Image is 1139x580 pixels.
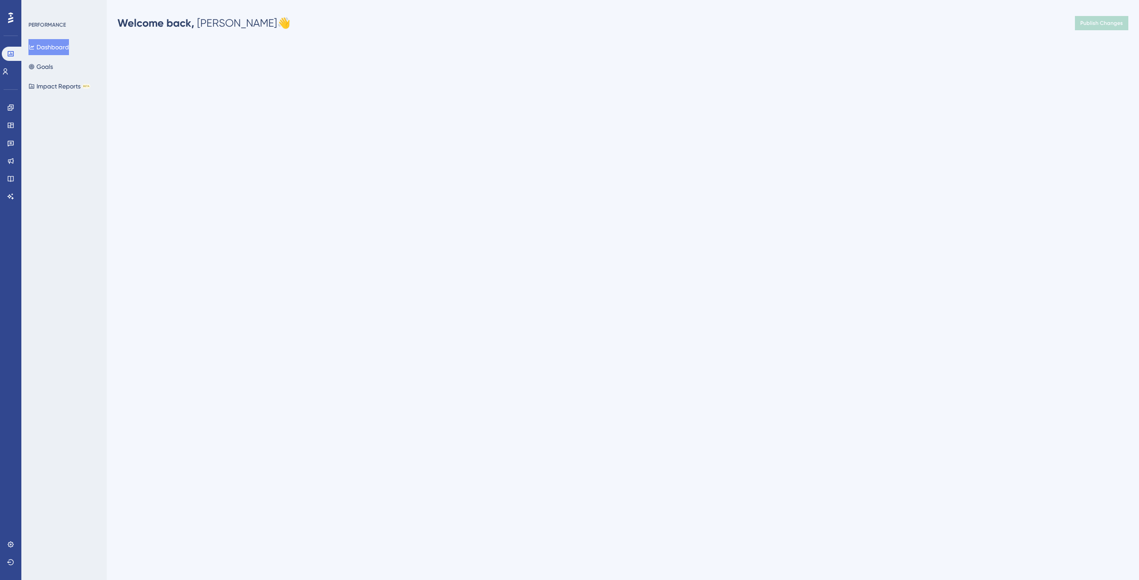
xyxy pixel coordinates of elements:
[28,59,53,75] button: Goals
[82,84,90,88] div: BETA
[1080,20,1123,27] span: Publish Changes
[28,21,66,28] div: PERFORMANCE
[1075,16,1128,30] button: Publish Changes
[28,39,69,55] button: Dashboard
[117,16,291,30] div: [PERSON_NAME] 👋
[28,78,90,94] button: Impact ReportsBETA
[117,16,194,29] span: Welcome back,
